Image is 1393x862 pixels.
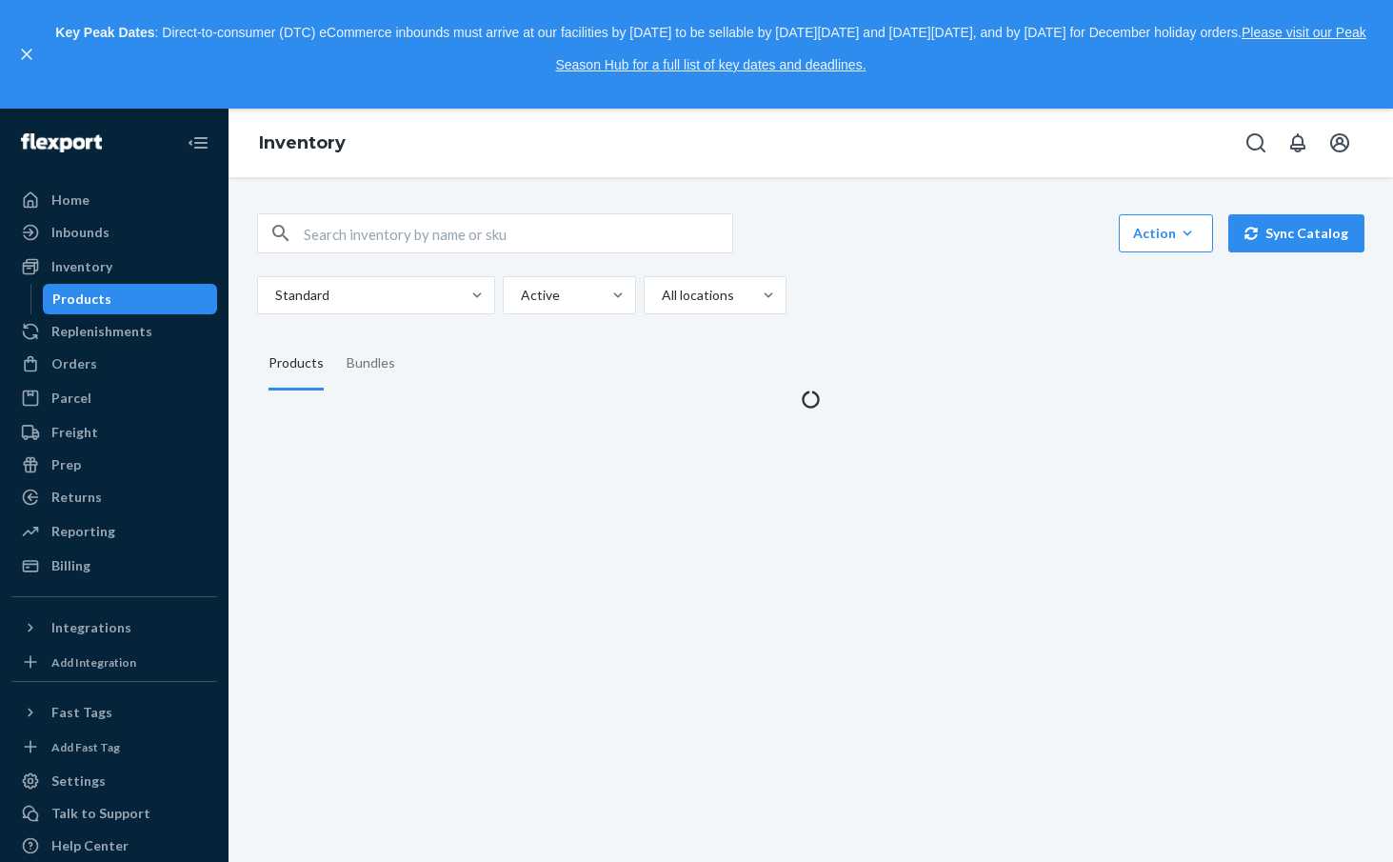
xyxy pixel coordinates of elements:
a: Products [43,284,218,314]
a: Add Fast Tag [11,735,217,758]
div: Reporting [51,522,115,541]
input: All locations [660,286,662,305]
div: Freight [51,423,98,442]
button: Open account menu [1321,124,1359,162]
button: Open notifications [1279,124,1317,162]
div: Products [52,290,111,309]
a: Please visit our Peak Season Hub for a full list of key dates and deadlines. [555,25,1365,72]
div: Integrations [51,618,131,637]
div: Add Fast Tag [51,739,120,755]
a: Freight [11,417,217,448]
a: Add Integration [11,651,217,673]
a: Replenishments [11,316,217,347]
a: Inbounds [11,217,217,248]
a: Prep [11,450,217,480]
a: Reporting [11,516,217,547]
a: Home [11,185,217,215]
button: Integrations [11,612,217,643]
a: Billing [11,551,217,581]
button: Action [1119,214,1213,252]
div: Prep [51,455,81,474]
div: Parcel [51,389,91,408]
button: Close Navigation [179,124,217,162]
div: Talk to Support [51,804,150,823]
a: Settings [11,766,217,796]
img: Flexport logo [21,133,102,152]
div: Inbounds [51,223,109,242]
a: Returns [11,482,217,512]
a: Inventory [259,132,346,153]
a: Orders [11,349,217,379]
button: Sync Catalog [1228,214,1364,252]
div: Products [269,337,324,391]
p: : Direct-to-consumer (DTC) eCommerce inbounds must arrive at our facilities by [DATE] to be sella... [46,17,1376,81]
div: Help Center [51,836,129,855]
div: Home [51,190,90,210]
div: Replenishments [51,322,152,341]
input: Standard [273,286,275,305]
div: Settings [51,772,106,791]
strong: Key Peak Dates [55,25,154,40]
a: Parcel [11,383,217,413]
a: Talk to Support [11,798,217,829]
div: Fast Tags [51,703,112,722]
input: Search inventory by name or sku [304,214,732,252]
button: Open Search Box [1237,124,1275,162]
a: Help Center [11,831,217,861]
ol: breadcrumbs [244,116,361,171]
div: Returns [51,488,102,507]
input: Active [519,286,521,305]
div: Add Integration [51,654,136,671]
div: Bundles [347,337,395,391]
a: Inventory [11,251,217,282]
div: Action [1133,224,1199,243]
button: Fast Tags [11,697,217,728]
div: Orders [51,354,97,373]
div: Billing [51,556,90,575]
button: close, [17,45,36,64]
div: Inventory [51,257,112,276]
